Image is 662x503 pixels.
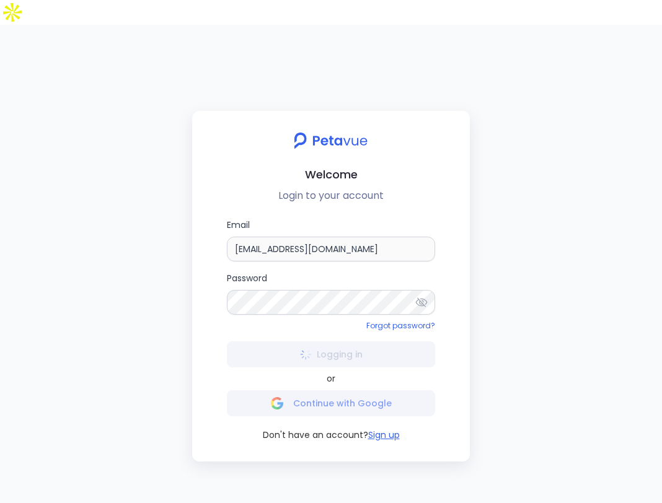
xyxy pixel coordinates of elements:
[263,429,368,442] span: Don't have an account?
[202,165,460,183] h2: Welcome
[286,126,376,155] img: petavue logo
[202,188,460,203] p: Login to your account
[366,320,435,331] a: Forgot password?
[368,429,400,442] button: Sign up
[227,271,435,315] label: Password
[227,237,435,261] input: Email
[227,218,435,261] label: Email
[327,372,335,385] span: or
[227,290,435,315] input: Password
